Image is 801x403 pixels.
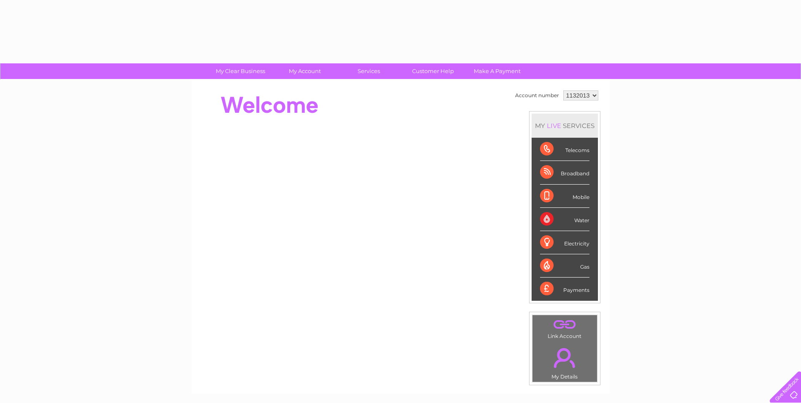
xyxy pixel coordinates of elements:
div: MY SERVICES [532,114,598,138]
div: Payments [540,278,589,300]
div: Water [540,208,589,231]
a: Make A Payment [462,63,532,79]
a: My Account [270,63,339,79]
div: Gas [540,254,589,278]
a: . [535,343,595,373]
a: Customer Help [398,63,468,79]
a: . [535,317,595,332]
td: Account number [513,88,561,103]
a: My Clear Business [206,63,275,79]
div: Telecoms [540,138,589,161]
div: Mobile [540,185,589,208]
div: Electricity [540,231,589,254]
td: My Details [532,341,597,382]
div: Broadband [540,161,589,184]
div: LIVE [545,122,563,130]
a: Services [334,63,404,79]
td: Link Account [532,315,597,341]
